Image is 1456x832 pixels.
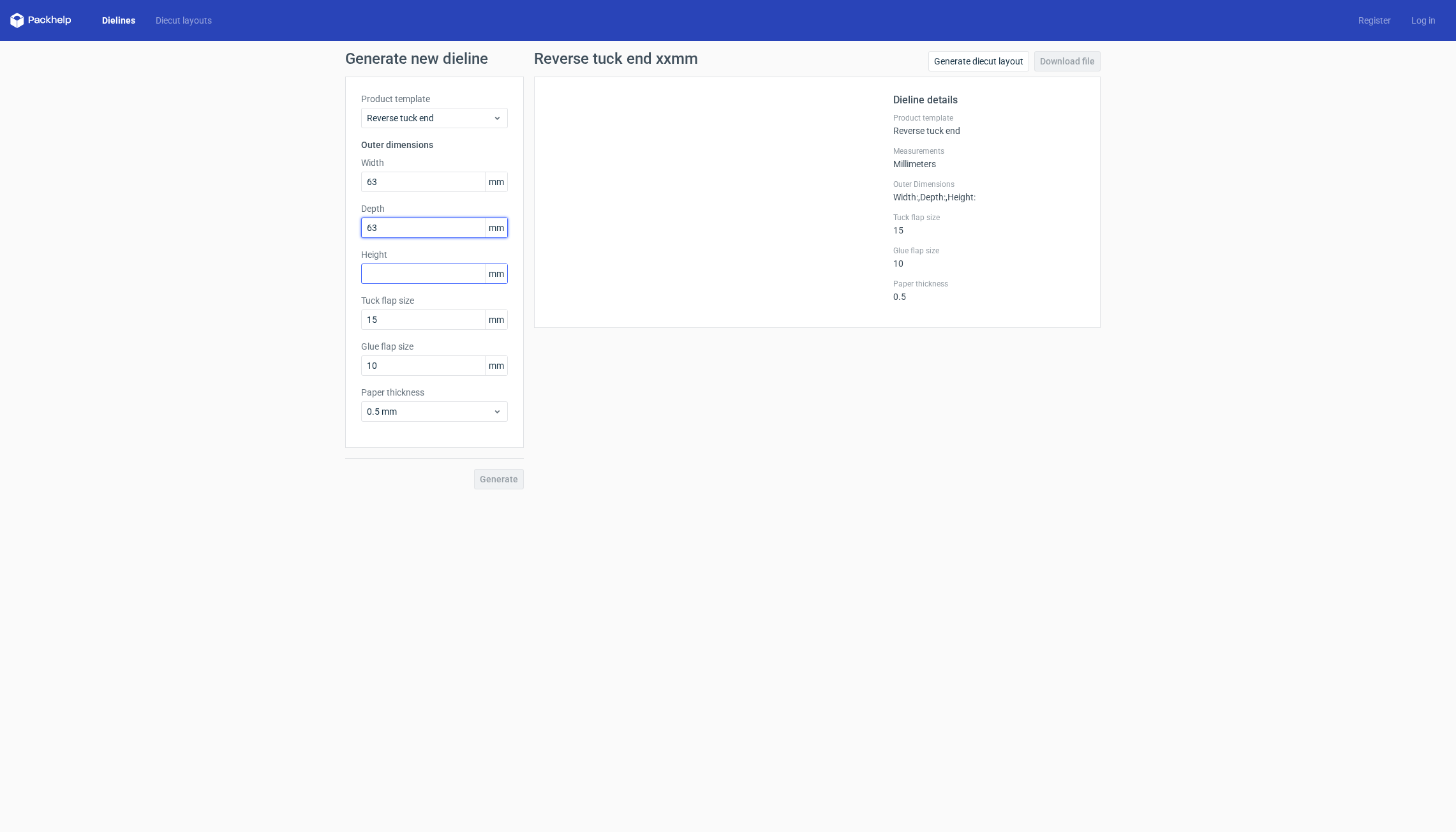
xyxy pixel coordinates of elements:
label: Glue flap size [893,246,1085,256]
label: Tuck flap size [361,294,508,307]
label: Paper thickness [361,386,508,399]
span: , Depth : [918,192,946,202]
label: Measurements [893,146,1085,156]
span: mm [485,310,507,329]
h1: Reverse tuck end xxmm [534,51,698,66]
a: Log in [1401,14,1446,27]
h2: Dieline details [893,93,1085,108]
div: Millimeters [893,146,1085,169]
a: Diecut layouts [145,14,222,27]
span: mm [485,356,507,375]
div: 15 [893,212,1085,235]
h3: Outer dimensions [361,138,508,151]
span: , Height : [946,192,976,202]
label: Height [361,248,508,261]
span: Reverse tuck end [367,112,493,124]
span: Width : [893,192,918,202]
a: Dielines [92,14,145,27]
span: mm [485,172,507,191]
label: Product template [893,113,1085,123]
label: Product template [361,93,508,105]
span: mm [485,218,507,237]
a: Register [1348,14,1401,27]
label: Paper thickness [893,279,1085,289]
label: Tuck flap size [893,212,1085,223]
span: 0.5 mm [367,405,493,418]
span: mm [485,264,507,283]
label: Depth [361,202,508,215]
a: Generate diecut layout [928,51,1029,71]
label: Outer Dimensions [893,179,1085,189]
div: Reverse tuck end [893,113,1085,136]
label: Glue flap size [361,340,508,353]
div: 0.5 [893,279,1085,302]
h1: Generate new dieline [345,51,1111,66]
label: Width [361,156,508,169]
div: 10 [893,246,1085,269]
